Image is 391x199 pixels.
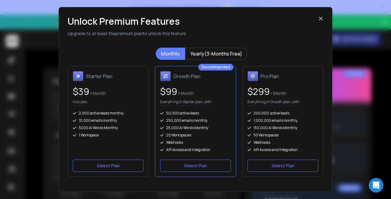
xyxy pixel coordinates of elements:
[247,140,318,145] div: Webhooks
[177,90,194,96] span: / Month
[156,48,185,60] button: Monthly
[160,111,231,116] div: 50,000 active leads
[73,118,144,123] div: 10,000 emails monthly
[160,71,171,81] img: Growth Plan icon
[247,133,318,138] div: 50 Workspaces
[73,71,83,81] img: Starter Plan icon
[73,99,87,106] p: Includes
[247,99,300,106] p: Everything in Growth plan, with
[160,140,231,145] div: Webhooks
[73,111,144,116] div: 2,000 active leads monthly
[369,178,383,193] div: Open Intercom Messenger
[73,160,144,172] button: Select Plan
[86,73,112,80] h1: Starter Plan
[68,16,318,27] h1: Unlock Premium Features
[247,125,318,130] div: 150,000 AI Words Monthly
[160,160,231,172] button: Select Plan
[68,31,318,37] p: Upgrade to at least the premium plan to unlock this feature
[247,118,318,123] div: 1,000,000 emails monthly
[89,90,106,96] span: / Month
[160,147,231,152] div: API Access and Integration
[160,125,231,130] div: 25,000 AI Words Monthly
[160,133,231,138] div: 20 Workspaces
[73,125,144,130] div: 5000 AI Words Monthly
[173,73,200,80] h1: Growth Plan
[247,71,258,81] img: Pro Plan icon
[261,73,279,80] h1: Pro Plan
[247,147,318,152] div: API Access and Integration
[160,85,177,98] span: $ 99
[185,48,247,60] button: Yearly(3-Months Free)
[247,160,318,172] button: Select Plan
[198,64,233,71] div: Recommended
[73,85,89,98] span: $ 39
[247,85,270,98] span: $ 299
[73,133,144,138] div: 1 Workspace
[247,111,318,116] div: 200,000 active leads
[160,99,212,106] p: Everything in Starter plan, with
[270,90,286,96] span: / Month
[160,118,231,123] div: 250,000 emails monthly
